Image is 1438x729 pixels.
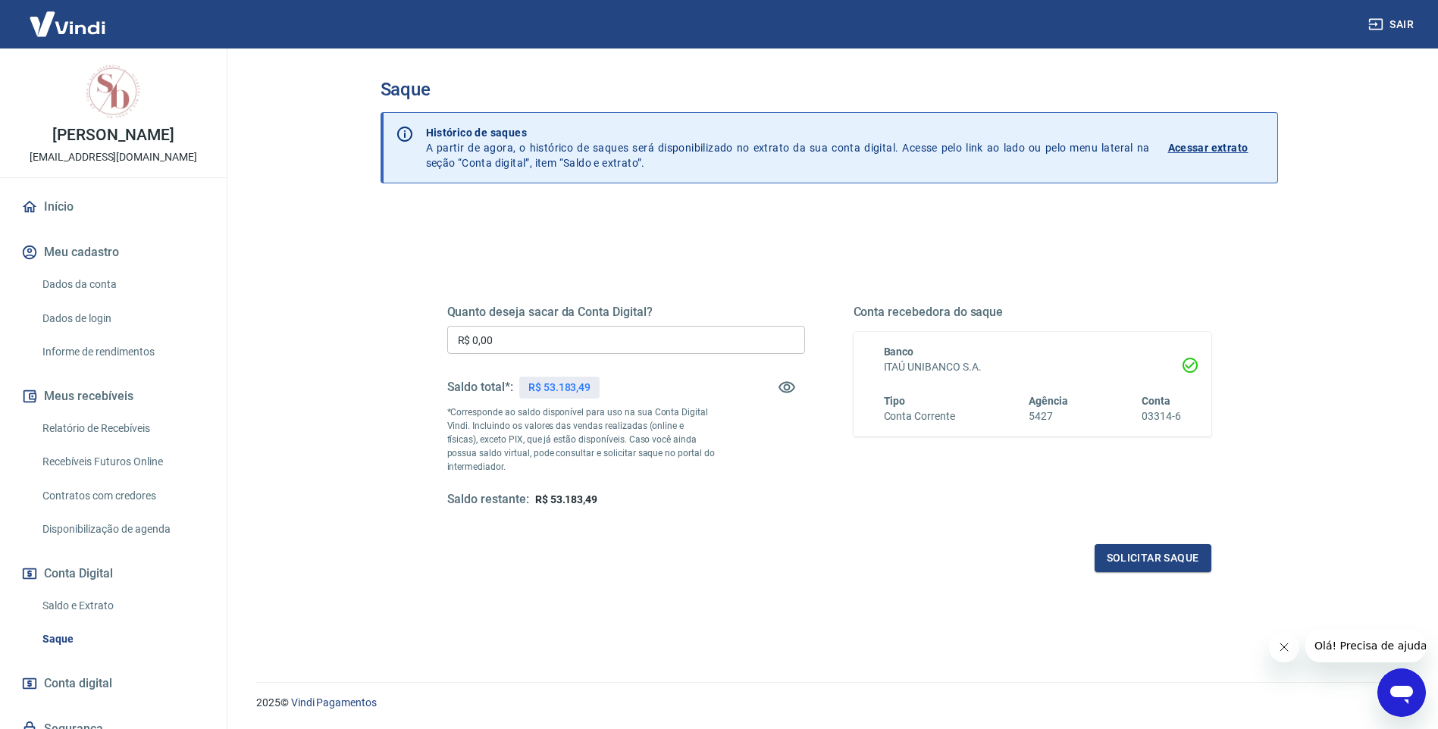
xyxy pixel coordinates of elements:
a: Disponibilização de agenda [36,514,208,545]
p: *Corresponde ao saldo disponível para uso na sua Conta Digital Vindi. Incluindo os valores das ve... [447,405,716,474]
a: Saque [36,624,208,655]
h6: ITAÚ UNIBANCO S.A. [884,359,1181,375]
button: Conta Digital [18,557,208,590]
a: Informe de rendimentos [36,336,208,368]
h5: Saldo total*: [447,380,513,395]
a: Dados de login [36,303,208,334]
p: A partir de agora, o histórico de saques será disponibilizado no extrato da sua conta digital. Ac... [426,125,1150,171]
p: 2025 © [256,695,1402,711]
p: Histórico de saques [426,125,1150,140]
a: Conta digital [18,667,208,700]
button: Meu cadastro [18,236,208,269]
a: Dados da conta [36,269,208,300]
iframe: Mensagem da empresa [1305,629,1426,662]
h6: 5427 [1029,408,1068,424]
a: Vindi Pagamentos [291,696,377,709]
span: Agência [1029,395,1068,407]
a: Contratos com credores [36,480,208,512]
a: Relatório de Recebíveis [36,413,208,444]
span: Conta digital [44,673,112,694]
p: R$ 53.183,49 [528,380,591,396]
h5: Conta recebedora do saque [854,305,1211,320]
span: Olá! Precisa de ajuda? [9,11,127,23]
button: Sair [1365,11,1420,39]
p: Acessar extrato [1168,140,1248,155]
span: R$ 53.183,49 [535,493,597,505]
a: Recebíveis Futuros Online [36,446,208,477]
a: Saldo e Extrato [36,590,208,621]
span: Banco [884,346,914,358]
p: [PERSON_NAME] [52,127,174,143]
h5: Saldo restante: [447,492,529,508]
h6: Conta Corrente [884,408,955,424]
img: Vindi [18,1,117,47]
p: [EMAIL_ADDRESS][DOMAIN_NAME] [30,149,197,165]
span: Tipo [884,395,906,407]
iframe: Botão para abrir a janela de mensagens [1377,668,1426,717]
iframe: Fechar mensagem [1269,632,1299,662]
span: Conta [1142,395,1170,407]
h6: 03314-6 [1142,408,1181,424]
h5: Quanto deseja sacar da Conta Digital? [447,305,805,320]
button: Meus recebíveis [18,380,208,413]
img: da6affc6-e9e8-4882-94b9-39dc5199d7ef.jpeg [83,61,144,121]
h3: Saque [381,79,1278,100]
a: Acessar extrato [1168,125,1265,171]
a: Início [18,190,208,224]
button: Solicitar saque [1095,544,1211,572]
